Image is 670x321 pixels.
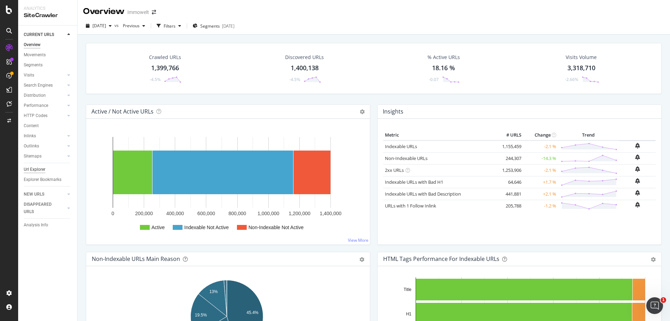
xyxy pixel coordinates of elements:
[114,22,120,28] span: vs
[24,122,72,130] a: Content
[385,191,461,197] a: Indexable URLs with Bad Description
[24,92,46,99] div: Distribution
[24,61,43,69] div: Segments
[198,211,215,216] text: 600,000
[229,211,246,216] text: 800,000
[495,200,523,212] td: 205,788
[83,6,125,17] div: Overview
[24,176,72,183] a: Explorer Bookmarks
[635,166,640,172] div: bell-plus
[385,167,404,173] a: 2xx URLs
[24,191,44,198] div: NEW URLS
[246,310,258,315] text: 45.4%
[135,211,153,216] text: 200,000
[429,76,439,82] div: -0.07
[152,10,156,15] div: arrow-right-arrow-left
[24,201,59,216] div: DISAPPEARED URLS
[24,51,46,59] div: Movements
[348,237,368,243] a: View More
[24,61,72,69] a: Segments
[24,82,53,89] div: Search Engines
[258,211,279,216] text: 1,000,000
[385,155,427,161] a: Non-Indexable URLs
[651,257,656,262] div: gear
[24,153,42,160] div: Sitemaps
[635,178,640,184] div: bell-plus
[154,20,184,31] button: Filters
[289,211,310,216] text: 1,200,000
[24,143,39,150] div: Outlinks
[383,130,495,140] th: Metric
[427,54,460,61] div: % Active URLs
[120,20,148,31] button: Previous
[646,297,663,314] iframe: Intercom live chat
[24,6,72,12] div: Analytics
[24,166,72,173] a: Url Explorer
[495,152,523,164] td: 244,307
[24,51,72,59] a: Movements
[24,221,48,229] div: Analysis Info
[24,201,65,216] a: DISAPPEARED URLS
[406,312,412,316] text: H1
[150,76,161,82] div: -4.5%
[523,188,558,200] td: +2.1 %
[495,130,523,140] th: # URLS
[92,23,106,29] span: 2025 Oct. 10th
[83,20,114,31] button: [DATE]
[24,72,34,79] div: Visits
[24,176,61,183] div: Explorer Bookmarks
[24,112,65,119] a: HTTP Codes
[523,164,558,176] td: -2.1 %
[289,76,300,82] div: -4.5%
[151,64,179,73] div: 1,399,766
[635,190,640,196] div: bell-plus
[523,152,558,164] td: -14.3 %
[209,289,218,294] text: 13%
[567,64,595,73] div: 3,318,710
[112,211,114,216] text: 0
[200,23,220,29] span: Segments
[24,132,36,140] div: Inlinks
[24,166,45,173] div: Url Explorer
[285,54,324,61] div: Discovered URLs
[24,72,65,79] a: Visits
[495,176,523,188] td: 64,646
[248,225,304,230] text: Non-Indexable Not Active
[24,41,40,49] div: Overview
[24,12,72,20] div: SiteCrawler
[92,130,364,239] svg: A chart.
[127,9,149,16] div: Immowelt
[523,200,558,212] td: -1.2 %
[495,164,523,176] td: 1,253,906
[151,225,165,230] text: Active
[149,54,181,61] div: Crawled URLs
[523,130,558,140] th: Change
[24,92,65,99] a: Distribution
[24,41,72,49] a: Overview
[190,20,237,31] button: Segments[DATE]
[24,31,54,38] div: CURRENT URLS
[359,257,364,262] div: gear
[404,287,412,292] text: Title
[360,109,365,114] i: Options
[385,143,417,149] a: Indexable URLs
[320,211,341,216] text: 1,400,000
[24,102,65,109] a: Performance
[661,297,666,303] span: 1
[635,143,640,148] div: bell-plus
[558,130,619,140] th: Trend
[166,211,184,216] text: 400,000
[24,102,48,109] div: Performance
[565,76,578,82] div: -2.66%
[566,54,597,61] div: Visits Volume
[24,191,65,198] a: NEW URLS
[24,143,65,150] a: Outlinks
[432,64,455,73] div: 18.16 %
[222,23,234,29] div: [DATE]
[24,82,65,89] a: Search Engines
[523,176,558,188] td: +1.7 %
[92,255,180,262] div: Non-Indexable URLs Main Reason
[383,255,499,262] div: HTML Tags Performance for Indexable URLs
[24,132,65,140] a: Inlinks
